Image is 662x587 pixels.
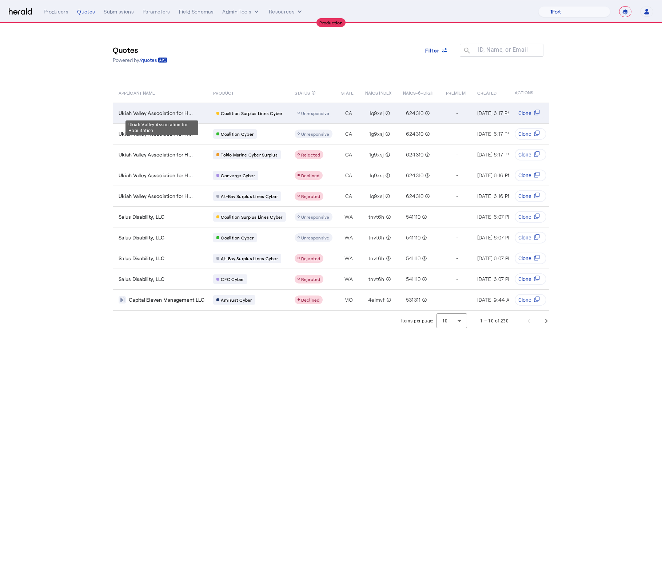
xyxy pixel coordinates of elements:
[384,110,390,117] mat-icon: info_outline
[477,151,512,158] span: [DATE] 6:17 PM
[369,172,384,179] span: 1g9xsj
[518,234,531,241] span: Clone
[301,277,320,282] span: Rejected
[446,89,466,96] span: PREMIUM
[221,152,278,158] span: Tokio Marine Cyber Surplus
[406,172,424,179] span: 624310
[384,130,390,138] mat-icon: info_outline
[119,172,193,179] span: Ukiah Valley Association for H...
[384,275,391,283] mat-icon: info_outline
[341,89,354,96] span: STATE
[384,213,391,221] mat-icon: info_outline
[406,275,421,283] span: 541110
[269,8,303,15] button: Resources dropdown menu
[119,89,155,96] span: APPLICANT NAME
[477,172,512,178] span: [DATE] 6:16 PM
[369,151,384,158] span: 1g9xsj
[344,213,353,221] span: WA
[477,89,497,96] span: CREATED
[119,130,193,138] span: Ukiah Valley Association for H...
[301,214,330,219] span: Unresponsive
[77,8,95,15] div: Quotes
[518,110,531,117] span: Clone
[345,151,352,158] span: CA
[119,151,193,158] span: Ukiah Valley Association for H...
[344,296,353,304] span: MO
[368,255,384,262] span: tnvt6h
[221,297,252,303] span: AmTrust Cyber
[301,194,320,199] span: Rejected
[179,8,214,15] div: Field Schemas
[301,297,320,302] span: Declined
[406,255,421,262] span: 541110
[460,47,472,56] mat-icon: search
[406,296,421,304] span: 531311
[384,151,390,158] mat-icon: info_outline
[368,234,384,241] span: tnvt6h
[406,213,421,221] span: 541110
[369,110,384,117] span: 1g9xsj
[518,296,531,304] span: Clone
[423,110,430,117] mat-icon: info_outline
[368,213,384,221] span: tnvt6h
[9,8,32,15] img: Herald Logo
[365,89,391,96] span: NAICS INDEX
[456,275,458,283] span: -
[477,276,513,282] span: [DATE] 6:07 PM
[385,296,391,304] mat-icon: info_outline
[301,131,330,136] span: Unresponsive
[423,130,430,138] mat-icon: info_outline
[221,110,282,116] span: Coalition Surplus Lines Cyber
[456,130,458,138] span: -
[384,234,391,241] mat-icon: info_outline
[221,235,254,241] span: Coalition Cyber
[478,46,528,53] mat-label: ID, Name, or Email
[403,89,434,96] span: NAICS-6-DIGIT
[301,256,320,261] span: Rejected
[518,193,531,200] span: Clone
[345,110,352,117] span: CA
[515,294,546,306] button: Clone
[456,151,458,158] span: -
[456,172,458,179] span: -
[368,275,384,283] span: tnvt6h
[369,193,384,200] span: 1g9xsj
[401,317,434,325] div: Items per page:
[113,56,167,64] p: Powered by
[221,276,244,282] span: CFC Cyber
[119,110,193,117] span: Ukiah Valley Association for H...
[477,110,512,116] span: [DATE] 6:17 PM
[221,214,282,220] span: Coalition Surplus Lines Cyber
[369,130,384,138] span: 1g9xsj
[316,18,346,27] div: Production
[419,44,454,57] button: Filter
[456,296,458,304] span: -
[477,297,514,303] span: [DATE] 9:44 AM
[518,255,531,262] span: Clone
[344,255,353,262] span: WA
[456,234,458,241] span: -
[301,152,320,157] span: Rejected
[119,193,193,200] span: Ukiah Valley Association for H...
[456,255,458,262] span: -
[515,170,546,181] button: Clone
[515,232,546,243] button: Clone
[301,111,330,116] span: Unresponsive
[477,193,512,199] span: [DATE] 6:16 PM
[420,296,427,304] mat-icon: info_outline
[515,128,546,140] button: Clone
[518,130,531,138] span: Clone
[295,89,310,96] span: STATUS
[477,214,513,220] span: [DATE] 6:07 PM
[213,89,234,96] span: PRODUCT
[456,193,458,200] span: -
[406,151,424,158] span: 624310
[113,45,167,55] h3: Quotes
[119,255,164,262] span: Salus Disability, LLC
[477,131,512,137] span: [DATE] 6:17 PM
[423,172,430,179] mat-icon: info_outline
[456,213,458,221] span: -
[311,89,316,97] mat-icon: info_outline
[420,275,427,283] mat-icon: info_outline
[515,149,546,160] button: Clone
